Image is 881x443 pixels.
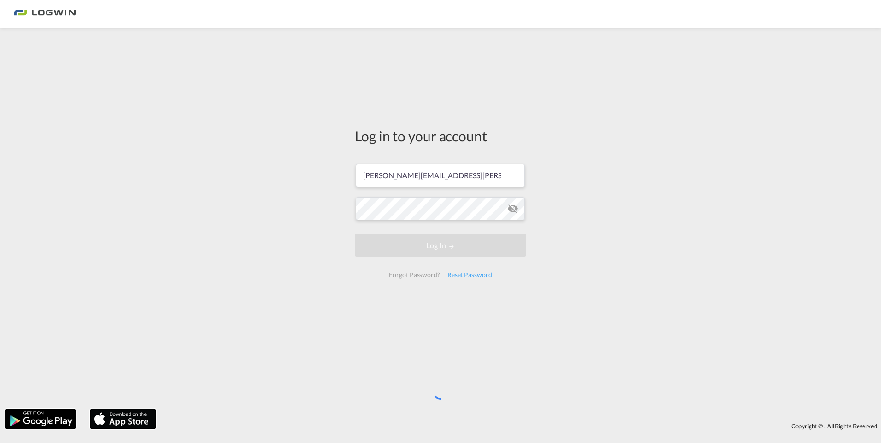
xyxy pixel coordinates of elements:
[385,267,443,283] div: Forgot Password?
[355,234,526,257] button: LOGIN
[355,126,526,146] div: Log in to your account
[507,203,518,214] md-icon: icon-eye-off
[444,267,496,283] div: Reset Password
[4,408,77,430] img: google.png
[89,408,157,430] img: apple.png
[161,418,881,434] div: Copyright © . All Rights Reserved
[14,4,76,24] img: bc73a0e0d8c111efacd525e4c8ad7d32.png
[356,164,525,187] input: Enter email/phone number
